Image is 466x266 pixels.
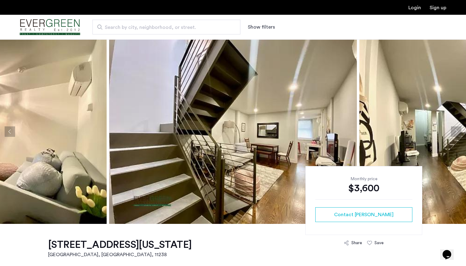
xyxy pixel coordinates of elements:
[105,24,223,31] span: Search by city, neighborhood, or street.
[248,23,275,31] button: Show or hide filters
[451,126,461,137] button: Next apartment
[430,5,446,10] a: Registration
[334,211,394,218] span: Contact [PERSON_NAME]
[351,240,362,246] div: Share
[48,239,191,258] a: [STREET_ADDRESS][US_STATE][GEOGRAPHIC_DATA], [GEOGRAPHIC_DATA], 11238
[20,16,80,39] img: logo
[92,20,240,34] input: Apartment Search
[374,240,384,246] div: Save
[109,39,357,224] img: apartment
[315,207,412,222] button: button
[315,182,412,194] div: $3,600
[408,5,421,10] a: Login
[5,126,15,137] button: Previous apartment
[48,251,191,258] h2: [GEOGRAPHIC_DATA], [GEOGRAPHIC_DATA] , 11238
[48,239,191,251] h1: [STREET_ADDRESS][US_STATE]
[20,16,80,39] a: Cazamio Logo
[440,241,460,260] iframe: chat widget
[315,176,412,182] div: Monthly price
